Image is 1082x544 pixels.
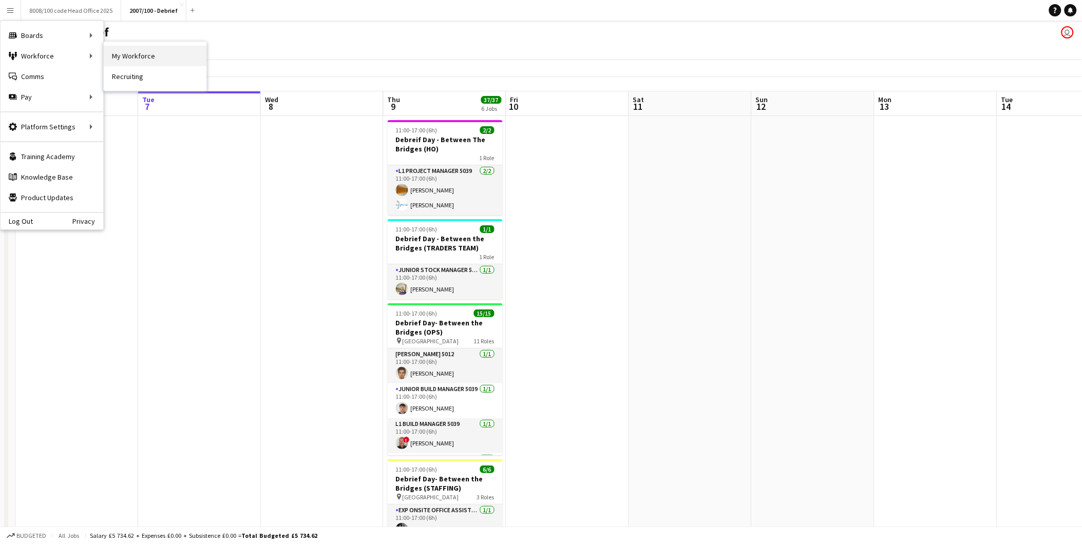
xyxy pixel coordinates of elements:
[1,87,103,107] div: Pay
[396,225,438,233] span: 11:00-17:00 (6h)
[480,126,495,134] span: 2/2
[388,95,401,104] span: Thu
[396,309,438,317] span: 11:00-17:00 (6h)
[474,337,495,345] span: 11 Roles
[388,165,503,215] app-card-role: L1 Project Manager 50392/211:00-17:00 (6h)[PERSON_NAME][PERSON_NAME]
[388,219,503,299] app-job-card: 11:00-17:00 (6h)1/1Debrief Day - Between the Bridges (TRADERS TEAM)1 RoleJunior Stock Manager 503...
[21,1,121,21] button: 8008/100 code Head Office 2025
[877,101,892,112] span: 13
[396,126,438,134] span: 11:00-17:00 (6h)
[388,453,503,518] app-card-role: L1 Event Manager 50393/3
[388,120,503,215] app-job-card: 11:00-17:00 (6h)2/2Debreif Day - Between The Bridges (HO)1 RoleL1 Project Manager 50392/211:00-17...
[5,530,48,541] button: Budgeted
[480,253,495,261] span: 1 Role
[90,532,317,539] div: Salary £5 734.62 + Expenses £0.00 + Subsistence £0.00 =
[879,95,892,104] span: Mon
[388,474,503,493] h3: Debrief Day- Between the Bridges (STAFFING)
[1061,26,1074,38] app-user-avatar: Elizabeth Ramirez Baca
[388,348,503,383] app-card-role: [PERSON_NAME] 50121/111:00-17:00 (6h)[PERSON_NAME]
[121,1,186,21] button: 2007/100 - Debrief
[756,95,768,104] span: Sun
[480,465,495,473] span: 6/6
[404,437,410,443] span: !
[263,101,278,112] span: 8
[1,46,103,66] div: Workforce
[480,154,495,162] span: 1 Role
[1,187,103,208] a: Product Updates
[388,234,503,252] h3: Debrief Day - Between the Bridges (TRADERS TEAM)
[265,95,278,104] span: Wed
[633,95,644,104] span: Sat
[1,66,103,87] a: Comms
[1,116,103,137] div: Platform Settings
[1,217,33,225] a: Log Out
[142,95,155,104] span: Tue
[388,418,503,453] app-card-role: L1 Build Manager 50391/111:00-17:00 (6h)![PERSON_NAME]
[509,101,519,112] span: 10
[1,25,103,46] div: Boards
[141,101,155,112] span: 7
[510,95,519,104] span: Fri
[386,101,401,112] span: 9
[16,532,46,539] span: Budgeted
[388,318,503,337] h3: Debrief Day- Between the Bridges (OPS)
[481,96,502,104] span: 37/37
[403,493,459,501] span: [GEOGRAPHIC_DATA]
[104,46,206,66] a: My Workforce
[1,146,103,167] a: Training Academy
[388,383,503,418] app-card-role: Junior Build Manager 50391/111:00-17:00 (6h)[PERSON_NAME]
[72,217,103,225] a: Privacy
[1,167,103,187] a: Knowledge Base
[480,225,495,233] span: 1/1
[396,465,438,473] span: 11:00-17:00 (6h)
[632,101,644,112] span: 11
[241,532,317,539] span: Total Budgeted £5 734.62
[104,66,206,87] a: Recruiting
[388,303,503,455] app-job-card: 11:00-17:00 (6h)15/15Debrief Day- Between the Bridges (OPS) [GEOGRAPHIC_DATA]11 Roles[PERSON_NAME...
[852,131,1082,544] iframe: Chat Widget
[482,105,501,112] div: 6 Jobs
[754,101,768,112] span: 12
[477,493,495,501] span: 3 Roles
[403,337,459,345] span: [GEOGRAPHIC_DATA]
[1000,101,1013,112] span: 14
[388,135,503,153] h3: Debreif Day - Between The Bridges (HO)
[1001,95,1013,104] span: Tue
[56,532,81,539] span: All jobs
[388,504,503,539] app-card-role: Exp Onsite Office Assistant 50121/111:00-17:00 (6h)[PERSON_NAME]
[388,264,503,299] app-card-role: Junior Stock Manager 50391/111:00-17:00 (6h)[PERSON_NAME]
[474,309,495,317] span: 15/15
